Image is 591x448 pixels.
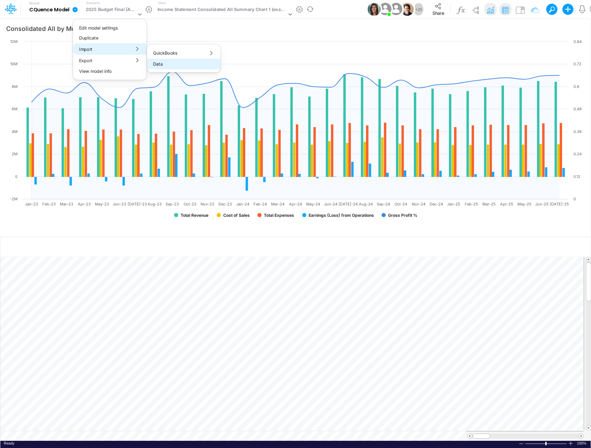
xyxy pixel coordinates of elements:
[60,202,73,206] text: Mar-23
[447,202,460,206] text: Jan-25
[12,129,18,134] text: 4M
[430,202,443,206] text: Dec-24
[482,202,496,206] text: Mar-25
[184,202,196,206] text: Oct-23
[573,39,582,44] text: 0.84
[573,152,582,156] text: 0.24
[550,202,569,206] text: [DATE]-25
[95,202,109,206] text: May-23
[324,202,337,206] text: Jun-24
[147,59,221,69] button: Data
[535,202,549,206] text: Jun-25
[113,202,126,206] text: Jun-23
[377,202,390,206] text: Sep-24
[25,202,38,206] text: Jan-23
[10,39,18,44] text: 12M
[181,213,208,218] text: Total Revenue
[395,202,407,206] text: Oct-24
[289,202,302,206] text: Apr-24
[15,174,18,179] text: 0
[73,22,147,33] button: Edit model settings
[573,84,579,89] text: 0.6
[165,202,179,206] text: Sep-23
[86,6,136,14] div: 2025 Budget Final [Active]
[10,61,18,66] text: 10M
[500,202,513,206] text: Apr-25
[73,33,147,43] button: Duplicate
[236,202,249,206] text: Jan-24
[148,202,162,206] text: Aug-23
[432,10,444,15] span: Share
[573,61,581,66] text: 0.72
[147,47,221,59] button: QuickBooks
[12,152,18,156] text: 2M
[128,202,147,206] text: [DATE]-23
[368,3,381,16] img: User Image Icon
[73,43,147,55] button: Import
[158,0,166,5] label: View
[6,21,517,35] input: Type a title here
[86,0,100,5] label: Scenario
[306,202,320,206] text: May-24
[309,213,374,218] text: Earnings (Loss) from Operations
[73,66,147,77] button: View model info
[359,202,373,206] text: Aug-24
[577,441,587,446] div: Zoom level
[42,202,56,206] text: Feb-23
[10,197,18,201] text: -2M
[545,442,547,445] div: Zoom
[388,1,404,17] img: User Image Icon
[158,6,287,14] div: Income Statement Consolidated All Summary Chart 1 (example)
[517,202,531,206] text: May-25
[568,441,573,446] div: Zoom In
[73,55,147,66] button: Export
[218,202,232,206] text: Dec-23
[271,202,284,206] text: Mar-24
[339,202,358,206] text: [DATE]-24
[415,7,422,12] span: + 25
[525,441,568,446] div: Zoom
[518,441,524,446] div: Zoom Out
[427,1,450,18] button: Share
[264,213,294,218] text: Total Expenses
[578,5,586,13] a: Notifications
[78,202,91,206] text: Apr-23
[573,107,582,111] text: 0.48
[223,213,250,218] text: Cost of Sales
[4,441,14,445] span: Ready
[254,202,267,206] text: Feb-24
[377,1,393,17] img: User Image Icon
[12,107,18,111] text: 6M
[573,197,576,201] text: 0
[6,240,441,254] input: Type a title here
[4,441,14,446] div: In Ready mode
[388,213,417,218] text: Gross Profit %
[29,7,69,13] b: CQuence Model
[412,202,426,206] text: Nov-24
[573,129,582,134] text: 0.36
[401,3,414,16] img: User Image Icon
[465,202,478,206] text: Feb-25
[29,1,40,5] label: Model
[201,202,214,206] text: Nov-23
[577,441,587,446] span: 100%
[12,84,18,89] text: 8M
[573,174,580,179] text: 0.12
